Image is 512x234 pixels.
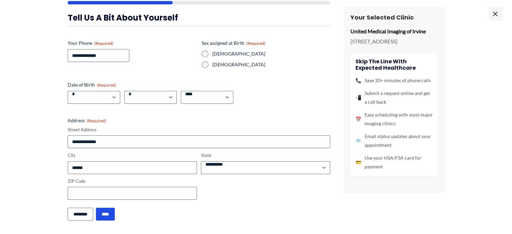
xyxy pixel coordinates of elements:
h3: Tell us a bit about yourself [68,12,330,23]
span: 💳 [355,158,361,167]
span: 📅 [355,115,361,124]
label: City [68,152,197,159]
li: Save 20+ minutes of phone calls [355,76,433,85]
span: (Required) [246,41,266,46]
label: [DEMOGRAPHIC_DATA] [212,61,330,68]
span: (Required) [87,118,106,123]
label: State [201,152,330,159]
legend: Sex assigned at Birth [202,40,266,46]
label: Your Phone [68,40,196,46]
span: (Required) [97,82,116,88]
h4: Skip the line with Expected Healthcare [355,58,433,71]
label: Street Address [68,127,330,133]
li: Submit a request online and get a call back [355,89,433,106]
span: 📧 [355,136,361,145]
span: × [488,7,502,20]
h3: Your Selected Clinic [350,13,438,21]
span: 📲 [355,93,361,102]
p: [STREET_ADDRESS] [350,36,438,46]
li: Easy scheduling with most major imaging clinics [355,110,433,128]
p: United Medical Imaging of Irvine [350,26,438,36]
li: Use your HSA/FSA card for payment [355,154,433,171]
legend: Date of Birth [68,81,116,88]
span: (Required) [94,41,113,46]
span: 📞 [355,76,361,85]
li: Email status updates about your appointment [355,132,433,149]
label: ZIP Code [68,178,197,185]
legend: Address [68,117,106,124]
label: [DEMOGRAPHIC_DATA] [212,51,330,57]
